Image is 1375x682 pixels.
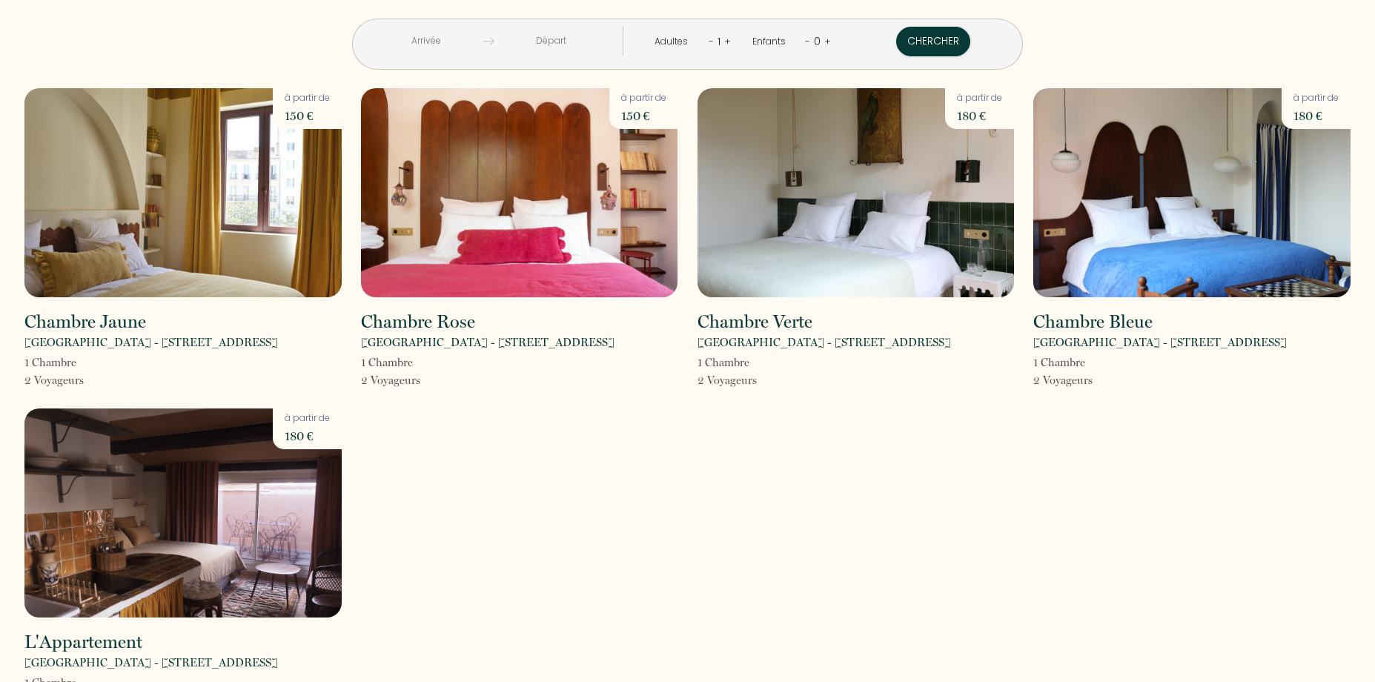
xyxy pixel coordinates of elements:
a: + [724,34,731,48]
img: rental-image [24,88,342,297]
span: s [1088,374,1093,387]
input: Départ [494,27,608,56]
p: 180 € [285,426,330,446]
a: - [805,34,810,48]
span: s [79,374,84,387]
span: s [752,374,757,387]
button: Chercher [896,27,970,56]
p: 180 € [1293,105,1339,126]
h2: Chambre Verte [698,313,812,331]
img: rental-image [698,88,1015,297]
p: 2 Voyageur [1033,371,1093,389]
input: Arrivée [370,27,483,56]
h2: Chambre Jaune [24,313,146,331]
p: 180 € [957,105,1002,126]
p: à partir de [621,91,666,105]
p: [GEOGRAPHIC_DATA] - [STREET_ADDRESS] [24,334,278,351]
img: rental-image [24,408,342,618]
p: [GEOGRAPHIC_DATA] - [STREET_ADDRESS] [24,654,278,672]
p: à partir de [285,411,330,426]
p: 150 € [285,105,330,126]
div: 0 [810,30,824,53]
p: à partir de [285,91,330,105]
div: Adultes [655,35,693,49]
div: 1 [714,30,724,53]
a: - [709,34,714,48]
div: Enfants [752,35,791,49]
img: rental-image [1033,88,1351,297]
p: 150 € [621,105,666,126]
p: 1 Chambre [698,354,757,371]
img: rental-image [361,88,678,297]
p: 2 Voyageur [24,371,84,389]
h2: Chambre Bleue [1033,313,1153,331]
p: [GEOGRAPHIC_DATA] - [STREET_ADDRESS] [1033,334,1287,351]
p: 1 Chambre [1033,354,1093,371]
p: à partir de [957,91,1002,105]
a: + [824,34,831,48]
p: à partir de [1293,91,1339,105]
h2: Chambre Rose [361,313,475,331]
span: s [416,374,420,387]
p: [GEOGRAPHIC_DATA] - [STREET_ADDRESS] [698,334,951,351]
p: 1 Chambre [24,354,84,371]
img: guests [483,36,494,47]
p: [GEOGRAPHIC_DATA] - [STREET_ADDRESS] [361,334,614,351]
p: 1 Chambre [361,354,420,371]
p: 2 Voyageur [698,371,757,389]
h2: L'Appartement [24,633,142,651]
p: 2 Voyageur [361,371,420,389]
